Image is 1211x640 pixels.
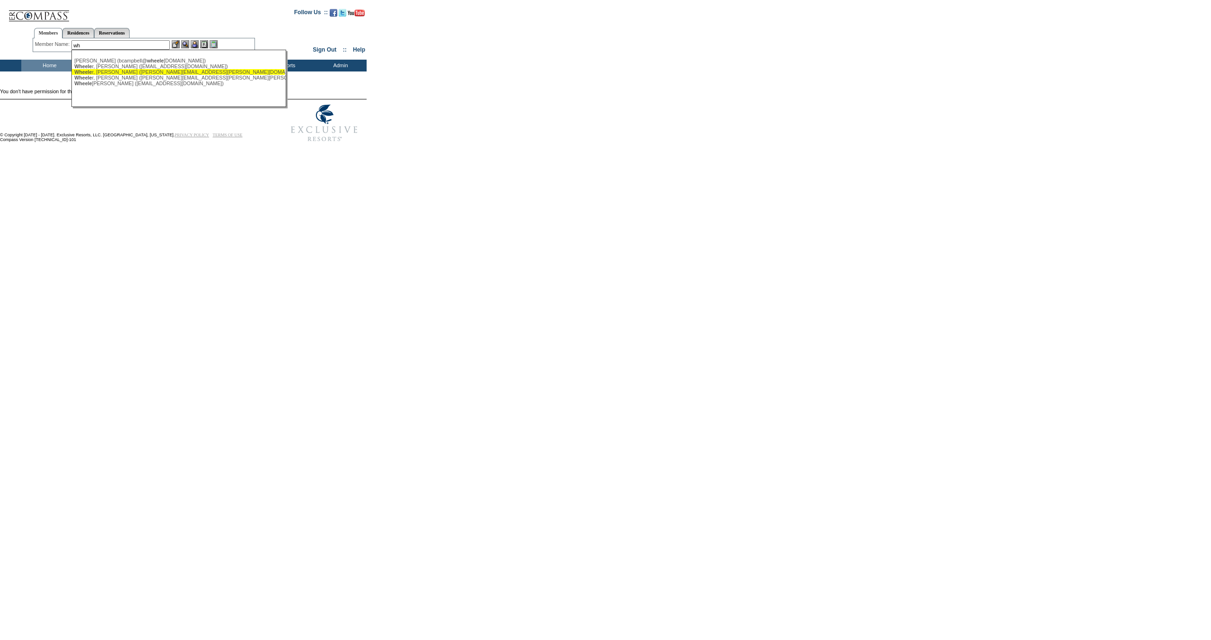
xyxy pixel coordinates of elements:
img: b_edit.gif [172,40,180,48]
img: Impersonate [191,40,199,48]
span: Wheele [74,75,92,80]
div: r, [PERSON_NAME] ([PERSON_NAME][EMAIL_ADDRESS][PERSON_NAME][PERSON_NAME][DOMAIN_NAME]) [74,75,282,80]
a: Sign Out [313,46,336,53]
td: Home [21,60,76,71]
a: PRIVACY POLICY [175,133,209,137]
img: Reservations [200,40,208,48]
img: Exclusive Resorts [282,99,367,147]
img: Become our fan on Facebook [330,9,337,17]
span: Wheele [74,63,92,69]
a: Help [353,46,365,53]
img: Follow us on Twitter [339,9,346,17]
img: Subscribe to our YouTube Channel [348,9,365,17]
a: Become our fan on Facebook [330,12,337,18]
span: Wheele [74,80,92,86]
span: wheele [147,58,164,63]
img: View [181,40,189,48]
a: Reservations [94,28,130,38]
div: r, [PERSON_NAME] ([EMAIL_ADDRESS][DOMAIN_NAME]) [74,63,282,69]
img: Compass Home [8,2,70,22]
a: Follow us on Twitter [339,12,346,18]
img: b_calculator.gif [210,40,218,48]
span: :: [343,46,347,53]
a: Residences [62,28,94,38]
td: Admin [312,60,367,71]
td: Follow Us :: [294,8,328,19]
div: r, [PERSON_NAME] ([PERSON_NAME][EMAIL_ADDRESS][PERSON_NAME][DOMAIN_NAME]) [74,69,282,75]
div: [PERSON_NAME] ([EMAIL_ADDRESS][DOMAIN_NAME]) [74,80,282,86]
a: Subscribe to our YouTube Channel [348,12,365,18]
a: TERMS OF USE [213,133,243,137]
div: [PERSON_NAME] (bcampbell@ [DOMAIN_NAME]) [74,58,282,63]
div: Member Name: [35,40,71,48]
span: Wheele [74,69,92,75]
a: Members [34,28,63,38]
